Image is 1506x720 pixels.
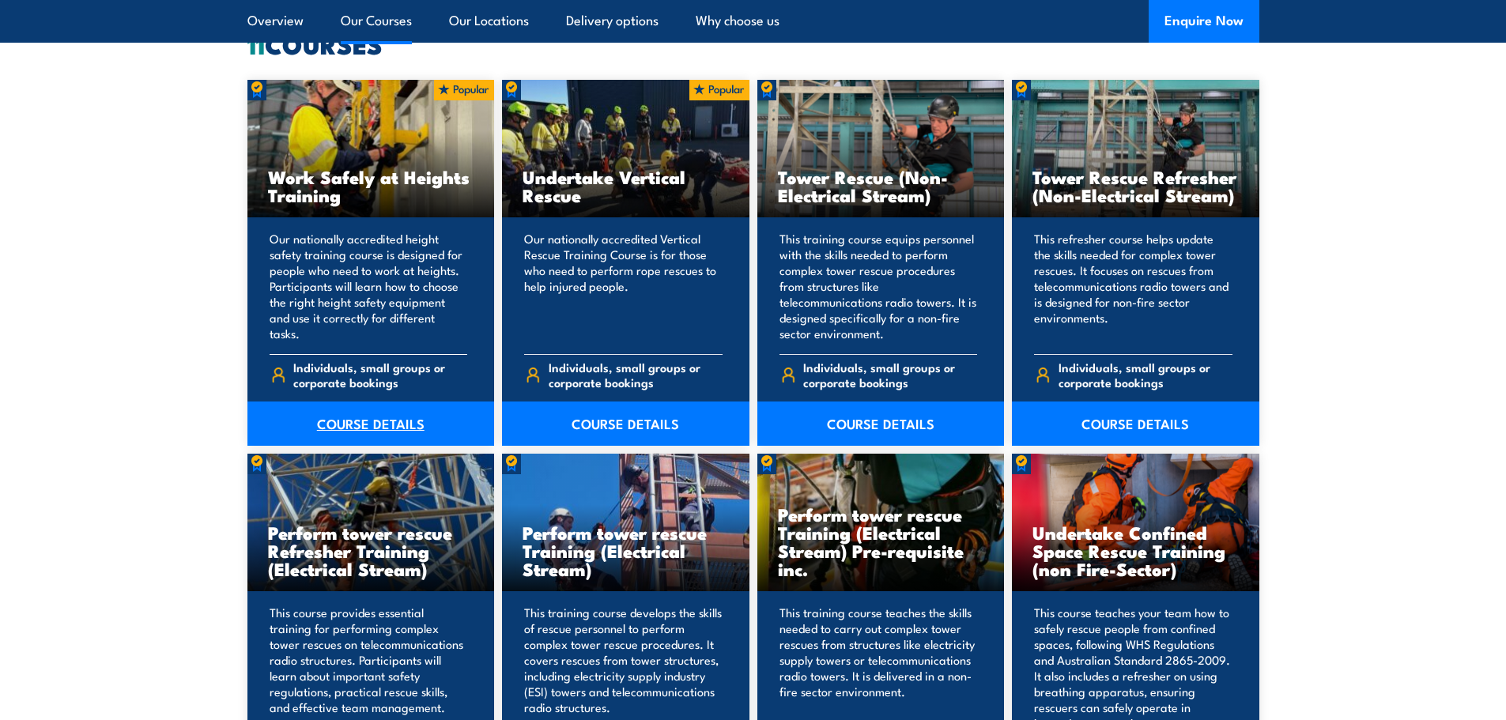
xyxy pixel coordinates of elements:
[247,24,265,63] strong: 11
[1059,360,1232,390] span: Individuals, small groups or corporate bookings
[247,32,1259,55] h2: COURSES
[549,360,723,390] span: Individuals, small groups or corporate bookings
[1032,523,1239,578] h3: Undertake Confined Space Rescue Training (non Fire-Sector)
[779,231,978,341] p: This training course equips personnel with the skills needed to perform complex tower rescue proc...
[502,401,749,446] a: COURSE DETAILS
[778,505,984,578] h3: Perform tower rescue Training (Electrical Stream) Pre-requisite inc.
[247,401,495,446] a: COURSE DETAILS
[524,231,723,341] p: Our nationally accredited Vertical Rescue Training Course is for those who need to perform rope r...
[1012,401,1259,446] a: COURSE DETAILS
[803,360,977,390] span: Individuals, small groups or corporate bookings
[293,360,467,390] span: Individuals, small groups or corporate bookings
[268,523,474,578] h3: Perform tower rescue Refresher Training (Electrical Stream)
[757,401,1005,446] a: COURSE DETAILS
[1034,231,1232,341] p: This refresher course helps update the skills needed for complex tower rescues. It focuses on res...
[523,168,729,204] h3: Undertake Vertical Rescue
[523,523,729,578] h3: Perform tower rescue Training (Electrical Stream)
[268,168,474,204] h3: Work Safely at Heights Training
[1032,168,1239,204] h3: Tower Rescue Refresher (Non-Electrical Stream)
[270,231,468,341] p: Our nationally accredited height safety training course is designed for people who need to work a...
[778,168,984,204] h3: Tower Rescue (Non-Electrical Stream)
